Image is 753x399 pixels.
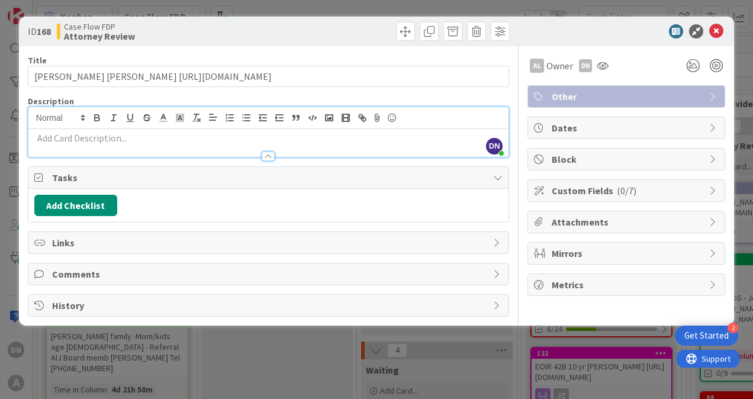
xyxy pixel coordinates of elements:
[552,184,703,198] span: Custom Fields
[52,170,487,185] span: Tasks
[530,59,544,73] div: AL
[28,96,74,107] span: Description
[546,59,573,73] span: Owner
[52,298,487,313] span: History
[28,66,509,87] input: type card name here...
[25,2,54,16] span: Support
[579,59,592,72] div: DN
[64,22,135,31] span: Case Flow FDP
[37,25,51,37] b: 168
[728,323,738,333] div: 2
[34,195,117,216] button: Add Checklist
[64,31,135,41] b: Attorney Review
[552,89,703,104] span: Other
[675,326,738,346] div: Open Get Started checklist, remaining modules: 2
[28,24,51,38] span: ID
[52,236,487,250] span: Links
[486,138,503,155] span: DN
[552,152,703,166] span: Block
[684,330,729,342] div: Get Started
[552,215,703,229] span: Attachments
[552,246,703,260] span: Mirrors
[617,185,636,197] span: ( 0/7 )
[28,55,47,66] label: Title
[52,267,487,281] span: Comments
[552,278,703,292] span: Metrics
[552,121,703,135] span: Dates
